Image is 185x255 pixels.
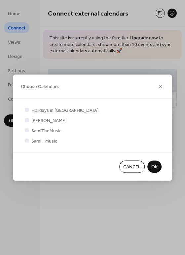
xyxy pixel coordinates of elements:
[31,117,66,124] span: [PERSON_NAME]
[123,164,141,171] span: Cancel
[119,160,145,173] button: Cancel
[21,83,59,90] span: Choose Calendars
[31,138,57,145] span: Sami - Music
[31,107,98,114] span: Holidays in [GEOGRAPHIC_DATA]
[147,160,162,173] button: OK
[31,128,61,135] span: SamiTheMusic
[151,164,158,171] span: OK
